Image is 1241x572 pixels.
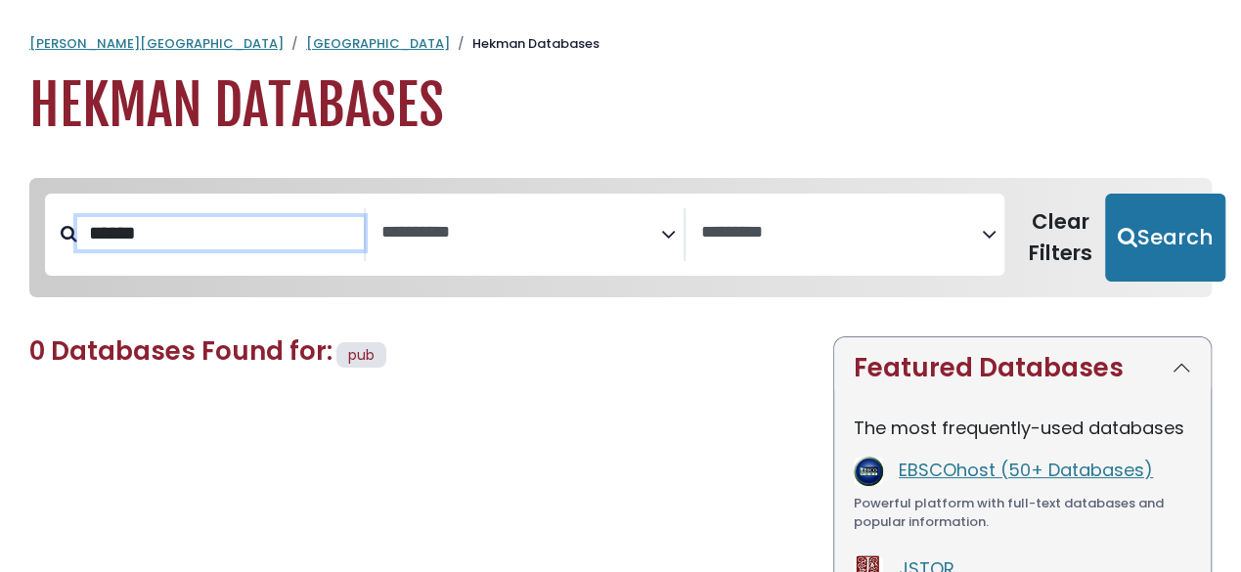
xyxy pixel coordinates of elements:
button: Clear Filters [1016,194,1105,282]
input: Search database by title or keyword [77,217,364,249]
a: EBSCOhost (50+ Databases) [899,458,1153,482]
nav: Search filters [29,178,1212,297]
textarea: Search [701,223,982,243]
button: Featured Databases [834,337,1211,399]
nav: breadcrumb [29,34,1212,54]
a: [GEOGRAPHIC_DATA] [306,34,450,53]
span: 0 Databases Found for: [29,333,332,369]
textarea: Search [381,223,662,243]
li: Hekman Databases [450,34,599,54]
button: Submit for Search Results [1105,194,1225,282]
span: pub [348,345,375,365]
h1: Hekman Databases [29,73,1212,139]
p: The most frequently-used databases [854,415,1191,441]
a: [PERSON_NAME][GEOGRAPHIC_DATA] [29,34,284,53]
div: Powerful platform with full-text databases and popular information. [854,494,1191,532]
